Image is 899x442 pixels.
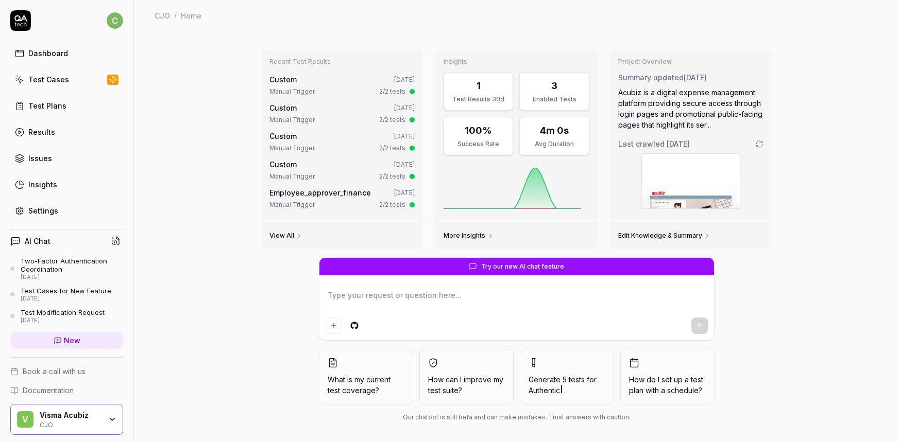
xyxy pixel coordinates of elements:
div: Visma Acubiz [40,411,101,420]
a: Dashboard [10,43,123,63]
h4: AI Chat [25,236,50,246]
div: Results [28,127,55,137]
span: Custom [269,75,297,84]
a: Two-Factor Authentication Coordination[DATE] [10,257,123,280]
a: Employee_approver_finance[DATE]Manual Trigger2/2 tests [267,185,417,211]
div: / [174,10,177,21]
div: Acubiz is a digital expense management platform providing secure access through login pages and p... [618,87,764,130]
a: Insights [10,174,123,195]
div: Test Modification Request [21,308,105,316]
span: Try our new AI chat feature [481,262,564,271]
div: Settings [28,205,58,216]
a: Test Cases [10,69,123,90]
a: Book a call with us [10,366,123,377]
button: How do I set up a test plan with a schedule? [620,349,715,404]
div: 2/2 tests [379,200,405,209]
a: View All [269,232,302,240]
button: VVisma AcubizCJO [10,404,123,435]
button: What is my current test coverage? [319,349,413,404]
a: Custom[DATE]Manual Trigger2/2 tests [267,100,417,127]
div: Enabled Tests [526,95,582,104]
a: Test Cases for New Feature[DATE] [10,287,123,302]
h3: Insights [444,58,589,66]
a: New [10,332,123,349]
button: How can I improve my test suite? [419,349,514,404]
div: CJO [155,10,170,21]
div: Home [181,10,201,21]
img: Screenshot [642,154,740,208]
span: Custom [269,132,297,140]
div: [DATE] [21,295,111,303]
span: Summary updated [618,73,684,82]
time: [DATE] [394,132,415,140]
button: Add attachment [326,317,342,334]
div: 4m 0s [540,123,569,137]
div: [DATE] [21,274,123,281]
div: CJO [40,420,101,428]
div: Our chatbot is still beta and can make mistakes. Trust answers with caution. [319,413,715,422]
span: New [64,335,80,346]
a: Test Modification Request[DATE] [10,308,123,324]
a: Issues [10,148,123,168]
span: Documentation [23,385,74,396]
div: Test Plans [28,100,66,111]
span: Authentic [529,386,560,395]
h3: Recent Test Results [269,58,415,66]
time: [DATE] [394,104,415,112]
span: How can I improve my test suite? [428,374,505,396]
a: Edit Knowledge & Summary [618,232,710,240]
div: 3 [551,79,557,93]
div: Test Cases [28,74,69,85]
div: Avg Duration [526,139,582,149]
a: Custom[DATE]Manual Trigger2/2 tests [267,157,417,183]
span: Generate 5 tests for [529,374,605,396]
div: Insights [28,179,57,190]
a: Custom[DATE]Manual Trigger2/2 tests [267,72,417,98]
div: Success Rate [450,139,506,149]
span: Book a call with us [23,366,86,377]
a: Custom[DATE]Manual Trigger2/2 tests [267,129,417,155]
div: 2/2 tests [379,87,405,96]
span: What is my current test coverage? [328,374,404,396]
div: Manual Trigger [269,172,315,181]
button: c [107,10,123,31]
span: Last crawled [618,138,690,149]
time: [DATE] [394,161,415,168]
a: Employee_approver_finance [269,188,371,197]
span: c [107,12,123,29]
span: How do I set up a test plan with a schedule? [629,374,706,396]
a: Go to crawling settings [755,140,764,148]
span: V [17,411,33,428]
div: Two-Factor Authentication Coordination [21,257,123,274]
a: Documentation [10,385,123,396]
a: Settings [10,201,123,221]
div: Manual Trigger [269,115,315,125]
div: 2/2 tests [379,172,405,181]
div: 2/2 tests [379,115,405,125]
span: Custom [269,103,297,112]
a: Results [10,122,123,142]
div: Manual Trigger [269,200,315,209]
div: Issues [28,153,52,164]
div: Test Cases for New Feature [21,287,111,295]
div: 100% [465,123,492,137]
div: Manual Trigger [269,87,315,96]
time: [DATE] [667,139,690,148]
div: 2/2 tests [379,144,405,153]
div: Manual Trigger [269,144,315,153]
a: Test Plans [10,96,123,116]
span: Custom [269,160,297,169]
h3: Project Overview [618,58,764,66]
a: More Insights [444,232,494,240]
div: Dashboard [28,48,68,59]
time: [DATE] [394,189,415,197]
div: 1 [477,79,481,93]
time: [DATE] [394,76,415,83]
button: Generate 5 tests forAuthentic [520,349,614,404]
div: Test Results 30d [450,95,506,104]
time: [DATE] [684,73,707,82]
div: [DATE] [21,317,105,324]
